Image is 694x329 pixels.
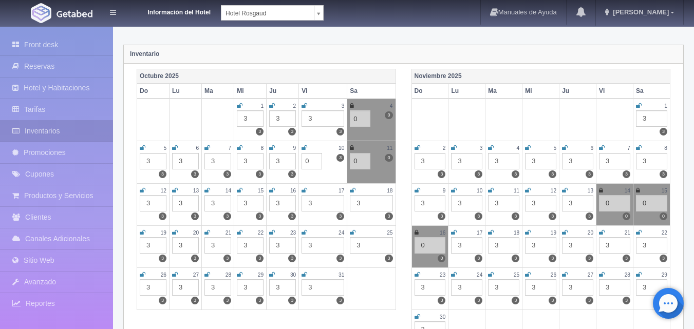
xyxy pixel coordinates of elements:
[137,84,170,99] th: Do
[590,145,593,151] small: 6
[610,8,669,16] span: [PERSON_NAME]
[660,128,667,136] label: 3
[485,84,522,99] th: Ma
[172,237,199,254] div: 3
[596,84,633,99] th: Vi
[448,84,485,99] th: Lu
[586,212,593,220] label: 3
[293,103,296,109] small: 2
[662,272,667,278] small: 29
[623,297,630,304] label: 3
[269,237,296,254] div: 3
[385,212,392,220] label: 3
[172,279,199,296] div: 3
[562,279,593,296] div: 3
[443,188,446,193] small: 9
[302,237,344,254] div: 3
[269,110,296,127] div: 3
[288,170,296,178] label: 3
[514,188,519,193] small: 11
[256,170,264,178] label: 3
[350,237,392,254] div: 3
[269,279,296,296] div: 3
[385,255,392,262] label: 3
[588,272,593,278] small: 27
[438,170,445,178] label: 3
[161,188,166,193] small: 12
[204,153,231,169] div: 3
[415,279,446,296] div: 3
[438,212,445,220] label: 3
[302,279,344,296] div: 3
[302,110,344,127] div: 3
[159,170,166,178] label: 3
[477,188,482,193] small: 10
[339,145,344,151] small: 10
[451,153,482,169] div: 3
[588,188,593,193] small: 13
[339,188,344,193] small: 17
[256,297,264,304] label: 3
[191,255,199,262] label: 3
[269,195,296,211] div: 3
[237,110,264,127] div: 3
[475,255,482,262] label: 3
[336,297,344,304] label: 3
[290,272,296,278] small: 30
[256,212,264,220] label: 3
[193,230,199,236] small: 20
[161,230,166,236] small: 19
[342,103,345,109] small: 3
[488,153,519,169] div: 3
[562,237,593,254] div: 3
[204,237,231,254] div: 3
[128,5,211,17] dt: Información del Hotel
[191,212,199,220] label: 3
[586,170,593,178] label: 3
[488,195,519,211] div: 3
[551,188,556,193] small: 12
[293,145,296,151] small: 9
[267,84,299,99] th: Ju
[336,154,344,162] label: 3
[137,69,396,84] th: Octubre 2025
[161,272,166,278] small: 26
[623,212,630,220] label: 0
[488,279,519,296] div: 3
[625,230,630,236] small: 21
[350,195,392,211] div: 3
[411,69,670,84] th: Noviembre 2025
[415,195,446,211] div: 3
[549,212,556,220] label: 3
[554,145,557,151] small: 5
[159,255,166,262] label: 3
[660,255,667,262] label: 3
[256,128,264,136] label: 3
[475,212,482,220] label: 3
[525,279,556,296] div: 3
[234,84,267,99] th: Mi
[549,255,556,262] label: 3
[237,195,264,211] div: 3
[258,188,264,193] small: 15
[223,297,231,304] label: 3
[415,237,446,254] div: 0
[130,50,159,57] strong: Inventario
[226,188,231,193] small: 14
[586,297,593,304] label: 3
[336,255,344,262] label: 3
[140,279,166,296] div: 3
[226,272,231,278] small: 28
[261,103,264,109] small: 1
[662,188,667,193] small: 15
[140,153,166,169] div: 3
[549,170,556,178] label: 3
[451,237,482,254] div: 3
[223,255,231,262] label: 3
[387,145,392,151] small: 11
[193,188,199,193] small: 13
[636,279,667,296] div: 3
[299,84,347,99] th: Vi
[562,153,593,169] div: 3
[514,272,519,278] small: 25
